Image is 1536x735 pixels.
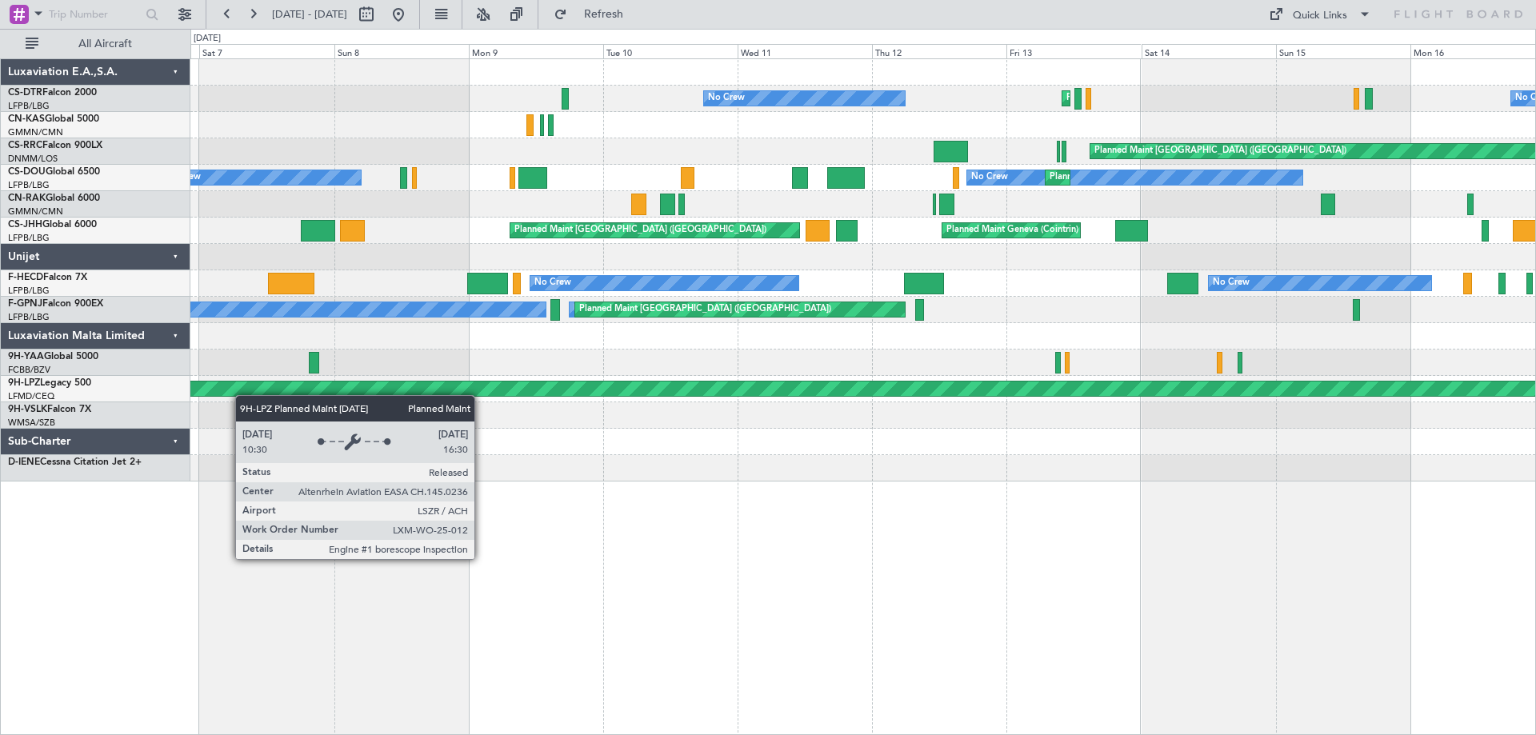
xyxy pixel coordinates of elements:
div: No Crew [971,166,1008,190]
a: LFMD/CEQ [8,390,54,402]
a: CN-RAKGlobal 6000 [8,194,100,203]
div: Thu 12 [872,44,1006,58]
span: CS-JHH [8,220,42,230]
a: F-GPNJFalcon 900EX [8,299,103,309]
span: D-IENE [8,457,40,467]
a: 9H-YAAGlobal 5000 [8,352,98,362]
a: CN-KASGlobal 5000 [8,114,99,124]
button: Refresh [546,2,642,27]
a: CS-DTRFalcon 2000 [8,88,97,98]
a: LFPB/LBG [8,311,50,323]
div: Planned Maint [GEOGRAPHIC_DATA] ([GEOGRAPHIC_DATA]) [514,218,766,242]
a: 9H-VSLKFalcon 7X [8,405,91,414]
span: 9H-LPZ [8,378,40,388]
div: Quick Links [1293,8,1347,24]
a: CS-DOUGlobal 6500 [8,167,100,177]
a: CS-RRCFalcon 900LX [8,141,102,150]
a: 9H-LPZLegacy 500 [8,378,91,388]
a: LFPB/LBG [8,179,50,191]
input: Trip Number [49,2,141,26]
a: LFPB/LBG [8,285,50,297]
div: Planned Maint [GEOGRAPHIC_DATA] ([GEOGRAPHIC_DATA]) [1094,139,1346,163]
span: 9H-YAA [8,352,44,362]
span: F-GPNJ [8,299,42,309]
span: [DATE] - [DATE] [272,7,347,22]
a: LFPB/LBG [8,232,50,244]
a: CS-JHHGlobal 6000 [8,220,97,230]
div: [DATE] [194,32,221,46]
div: Planned Maint [GEOGRAPHIC_DATA] ([GEOGRAPHIC_DATA]) [579,298,831,322]
span: CS-DOU [8,167,46,177]
div: Fri 13 [1006,44,1141,58]
span: CS-DTR [8,88,42,98]
span: Refresh [570,9,638,20]
div: No Crew [1213,271,1250,295]
div: Sun 15 [1276,44,1410,58]
a: D-IENECessna Citation Jet 2+ [8,457,142,467]
div: Planned Maint [GEOGRAPHIC_DATA] ([GEOGRAPHIC_DATA]) [1050,166,1302,190]
div: Sat 7 [199,44,334,58]
span: CN-RAK [8,194,46,203]
div: Sat 14 [1142,44,1276,58]
div: Planned Maint Sofia [1066,86,1148,110]
a: LFPB/LBG [8,100,50,112]
div: No Crew [708,86,745,110]
div: Tue 10 [603,44,738,58]
a: F-HECDFalcon 7X [8,273,87,282]
a: GMMN/CMN [8,126,63,138]
span: 9H-VSLK [8,405,47,414]
span: All Aircraft [42,38,169,50]
span: CS-RRC [8,141,42,150]
a: GMMN/CMN [8,206,63,218]
span: CN-KAS [8,114,45,124]
a: FCBB/BZV [8,364,50,376]
button: Quick Links [1261,2,1379,27]
a: WMSA/SZB [8,417,55,429]
div: Sun 8 [334,44,469,58]
button: All Aircraft [18,31,174,57]
div: No Crew [534,271,571,295]
div: Wed 11 [738,44,872,58]
div: Mon 9 [469,44,603,58]
span: F-HECD [8,273,43,282]
div: No Crew [574,298,610,322]
div: Planned Maint Geneva (Cointrin) [946,218,1078,242]
a: DNMM/LOS [8,153,58,165]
